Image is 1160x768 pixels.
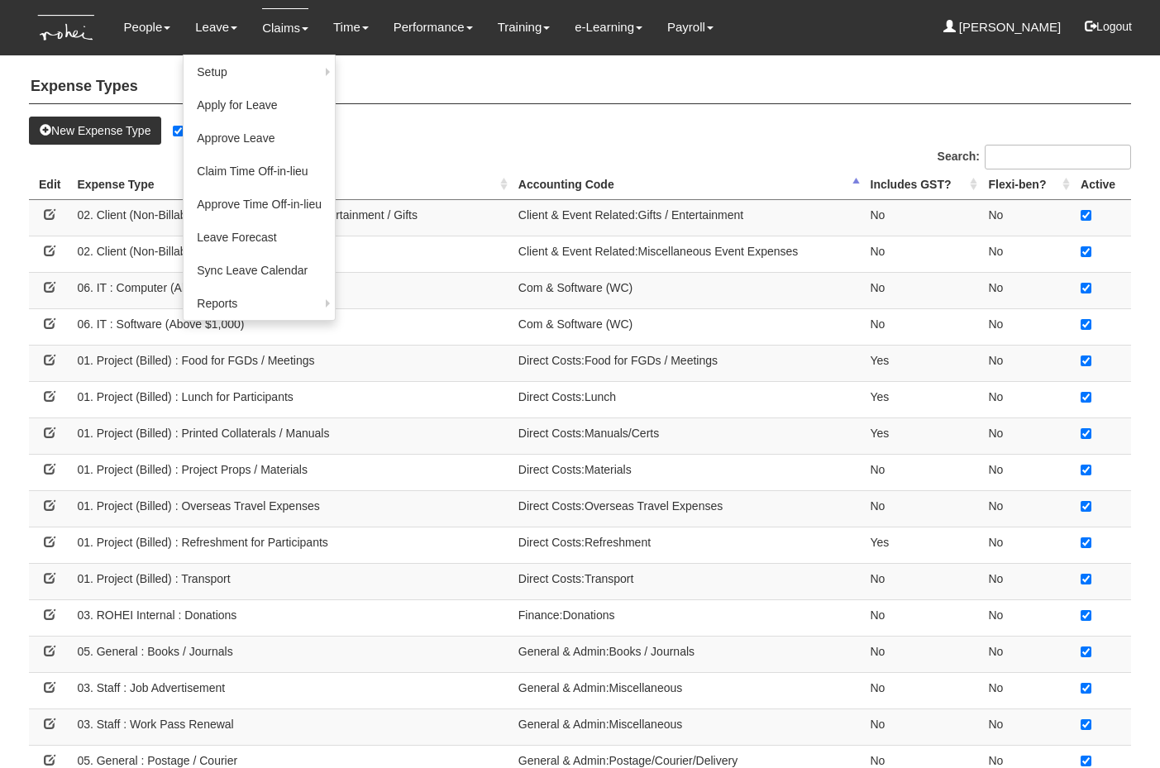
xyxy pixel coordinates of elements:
[864,490,982,527] td: No
[70,381,511,417] td: 01. Project (Billed) : Lunch for Participants
[173,126,184,136] input: Active
[184,122,335,155] a: Approve Leave
[512,636,864,672] td: General & Admin:Books / Journals
[864,636,982,672] td: No
[943,8,1062,46] a: [PERSON_NAME]
[864,563,982,599] td: No
[184,155,335,188] a: Claim Time Off-in-lieu
[864,381,982,417] td: Yes
[512,381,864,417] td: Direct Costs:Lunch
[981,169,1074,200] th: Flexi-ben? : activate to sort column ascending
[864,199,982,236] td: No
[70,308,511,345] td: 06. IT : Software (Above $1,000)
[864,308,982,345] td: No
[29,70,1131,104] h4: Expense Types
[184,188,335,221] a: Approve Time Off-in-lieu
[512,308,864,345] td: Com & Software (WC)
[864,672,982,708] td: No
[981,708,1074,745] td: No
[184,254,335,287] a: Sync Leave Calendar
[195,8,237,46] a: Leave
[184,55,335,88] a: Setup
[70,345,511,381] td: 01. Project (Billed) : Food for FGDs / Meetings
[512,563,864,599] td: Direct Costs:Transport
[498,8,551,46] a: Training
[864,169,982,200] th: Includes GST? : activate to sort column ascending
[667,8,714,46] a: Payroll
[1074,169,1131,200] th: Active
[124,8,171,46] a: People
[512,599,864,636] td: Finance:Donations
[981,381,1074,417] td: No
[981,417,1074,454] td: No
[981,308,1074,345] td: No
[864,417,982,454] td: Yes
[173,122,221,139] label: Active
[512,272,864,308] td: Com & Software (WC)
[70,199,511,236] td: 02. Client (Non-Billable) : Food for Meetings / Entertainment / Gifts
[864,708,982,745] td: No
[512,672,864,708] td: General & Admin:Miscellaneous
[981,636,1074,672] td: No
[864,599,982,636] td: No
[1091,702,1143,751] iframe: chat widget
[333,8,369,46] a: Time
[981,490,1074,527] td: No
[70,169,511,200] th: Expense Type : activate to sort column ascending
[575,8,642,46] a: e-Learning
[184,221,335,254] a: Leave Forecast
[981,563,1074,599] td: No
[864,272,982,308] td: No
[985,145,1131,169] input: Search:
[1073,7,1143,46] button: Logout
[512,345,864,381] td: Direct Costs:Food for FGDs / Meetings
[512,199,864,236] td: Client & Event Related:Gifts / Entertainment
[512,490,864,527] td: Direct Costs:Overseas Travel Expenses
[184,287,335,320] a: Reports
[70,236,511,272] td: 02. Client (Non-Billable) : Event Expenses
[512,454,864,490] td: Direct Costs:Materials
[70,708,511,745] td: 03. Staff : Work Pass Renewal
[70,417,511,454] td: 01. Project (Billed) : Printed Collaterals / Manuals
[29,169,70,200] th: Edit
[512,169,864,200] th: Accounting Code : activate to sort column descending
[981,672,1074,708] td: No
[70,636,511,672] td: 05. General : Books / Journals
[184,88,335,122] a: Apply for Leave
[981,272,1074,308] td: No
[70,272,511,308] td: 06. IT : Computer (Above $1,000)
[394,8,473,46] a: Performance
[938,145,1131,169] label: Search:
[981,454,1074,490] td: No
[512,236,864,272] td: Client & Event Related:Miscellaneous Event Expenses
[864,236,982,272] td: No
[864,345,982,381] td: Yes
[70,454,511,490] td: 01. Project (Billed) : Project Props / Materials
[512,527,864,563] td: Direct Costs:Refreshment
[981,599,1074,636] td: No
[70,563,511,599] td: 01. Project (Billed) : Transport
[864,454,982,490] td: No
[981,345,1074,381] td: No
[864,527,982,563] td: Yes
[29,117,161,145] a: New Expense Type
[70,672,511,708] td: 03. Staff : Job Advertisement
[981,199,1074,236] td: No
[981,527,1074,563] td: No
[262,8,308,47] a: Claims
[512,708,864,745] td: General & Admin:Miscellaneous
[512,417,864,454] td: Direct Costs:Manuals/Certs
[981,236,1074,272] td: No
[70,527,511,563] td: 01. Project (Billed) : Refreshment for Participants
[70,599,511,636] td: 03. ROHEI Internal : Donations
[70,490,511,527] td: 01. Project (Billed) : Overseas Travel Expenses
